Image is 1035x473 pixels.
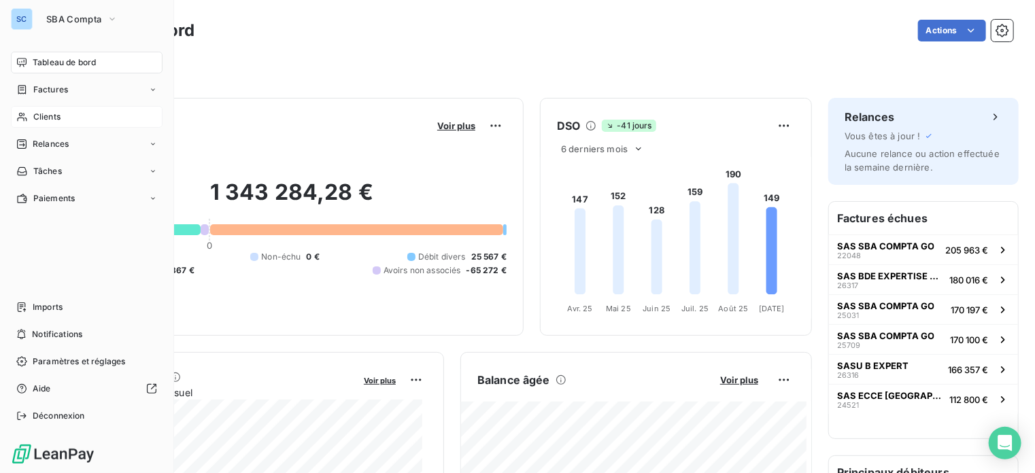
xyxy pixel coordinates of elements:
[477,372,550,388] h6: Balance âgée
[837,241,934,251] span: SAS SBA COMPTA GO
[829,202,1018,234] h6: Factures échues
[948,364,988,375] span: 166 357 €
[989,427,1021,459] div: Open Intercom Messenger
[33,355,125,368] span: Paramètres et réglages
[837,281,858,290] span: 26317
[77,179,507,220] h2: 1 343 284,28 €
[716,374,762,386] button: Voir plus
[681,304,709,313] tspan: Juil. 25
[845,148,1000,173] span: Aucune relance ou action effectuée la semaine dernière.
[837,311,859,319] span: 25031
[759,304,785,313] tspan: [DATE]
[32,328,82,340] span: Notifications
[837,251,861,260] span: 22048
[837,270,944,281] span: SAS BDE EXPERTISE CONSEILS
[837,330,934,341] span: SAS SBA COMPTA GO
[11,378,163,400] a: Aide
[837,360,909,371] span: SASU B EXPERT
[643,304,671,313] tspan: Juin 25
[829,384,1018,414] button: SAS ECCE [GEOGRAPHIC_DATA]24521112 800 €
[33,192,75,205] span: Paiements
[384,264,461,277] span: Avoirs non associés
[466,264,507,277] span: -65 272 €
[437,120,475,131] span: Voir plus
[33,56,96,69] span: Tableau de bord
[837,401,859,409] span: 24521
[33,165,62,177] span: Tâches
[360,374,400,386] button: Voir plus
[602,120,656,132] span: -41 jours
[829,294,1018,324] button: SAS SBA COMPTA GO25031170 197 €
[951,304,988,315] span: 170 197 €
[364,376,396,385] span: Voir plus
[471,251,507,263] span: 25 567 €
[307,251,320,263] span: 0 €
[33,383,51,395] span: Aide
[829,354,1018,384] button: SASU B EXPERT26316166 357 €
[845,109,894,125] h6: Relances
[829,324,1018,354] button: SAS SBA COMPTA GO25709170 100 €
[33,138,69,150] span: Relances
[568,304,593,313] tspan: Avr. 25
[261,251,301,263] span: Non-échu
[561,143,628,154] span: 6 derniers mois
[718,304,748,313] tspan: Août 25
[950,334,988,345] span: 170 100 €
[845,130,921,141] span: Vous êtes à jour !
[837,300,934,311] span: SAS SBA COMPTA GO
[837,390,944,401] span: SAS ECCE [GEOGRAPHIC_DATA]
[720,374,758,385] span: Voir plus
[945,245,988,256] span: 205 963 €
[11,8,33,30] div: SC
[433,120,479,132] button: Voir plus
[829,264,1018,294] button: SAS BDE EXPERTISE CONSEILS26317180 016 €
[207,240,212,251] span: 0
[46,14,101,24] span: SBA Compta
[606,304,631,313] tspan: Mai 25
[418,251,466,263] span: Débit divers
[33,111,61,123] span: Clients
[829,234,1018,264] button: SAS SBA COMPTA GO22048205 963 €
[949,394,988,405] span: 112 800 €
[837,341,860,349] span: 25709
[837,371,859,379] span: 26316
[77,385,354,400] span: Chiffre d'affaires mensuel
[949,275,988,285] span: 180 016 €
[33,410,85,422] span: Déconnexion
[33,301,63,313] span: Imports
[918,20,986,41] button: Actions
[33,84,68,96] span: Factures
[11,443,95,465] img: Logo LeanPay
[557,118,580,134] h6: DSO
